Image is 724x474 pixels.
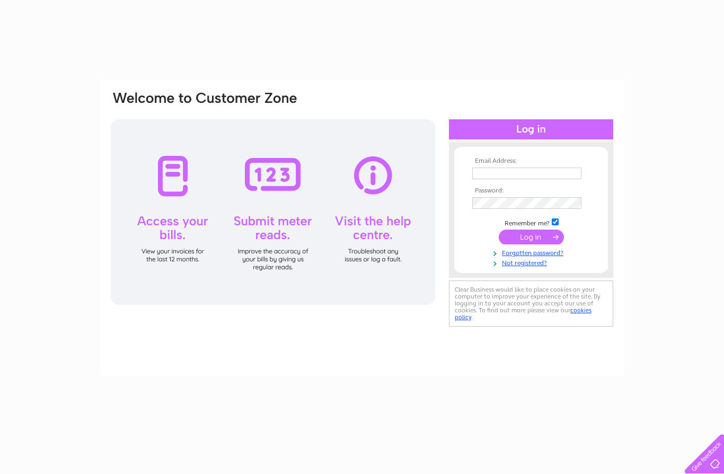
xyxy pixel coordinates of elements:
[455,306,591,321] a: cookies policy
[472,247,593,257] a: Forgotten password?
[472,257,593,267] a: Not registered?
[470,217,593,227] td: Remember me?
[449,280,613,327] div: Clear Business would like to place cookies on your computer to improve your experience of the sit...
[470,187,593,195] th: Password:
[470,157,593,165] th: Email Address:
[499,230,564,244] input: Submit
